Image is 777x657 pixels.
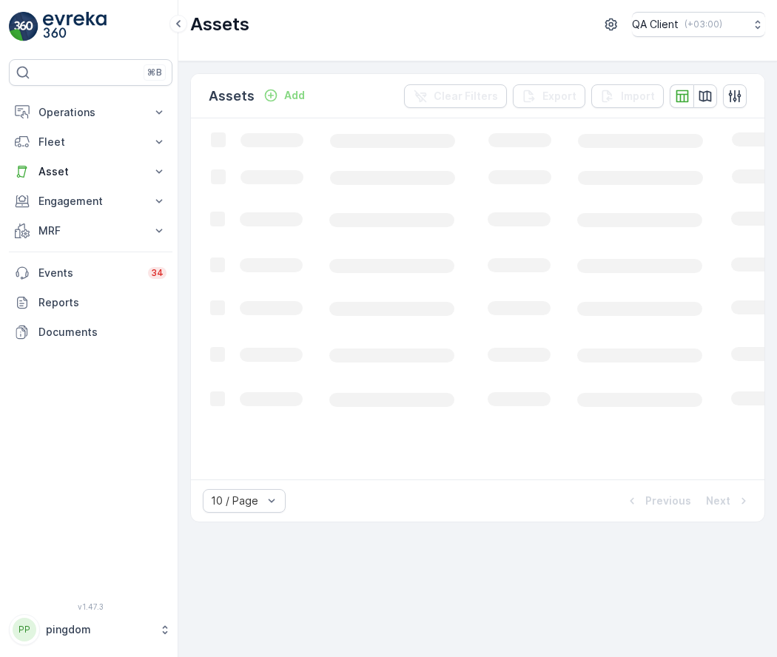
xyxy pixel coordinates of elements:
[404,84,507,108] button: Clear Filters
[9,12,38,41] img: logo
[704,492,753,510] button: Next
[9,602,172,611] span: v 1.47.3
[645,493,691,508] p: Previous
[542,89,576,104] p: Export
[38,325,166,340] p: Documents
[621,89,655,104] p: Import
[632,12,765,37] button: QA Client(+03:00)
[284,88,305,103] p: Add
[38,266,139,280] p: Events
[38,295,166,310] p: Reports
[706,493,730,508] p: Next
[9,127,172,157] button: Fleet
[147,67,162,78] p: ⌘B
[9,216,172,246] button: MRF
[9,258,172,288] a: Events34
[591,84,664,108] button: Import
[151,267,164,279] p: 34
[9,98,172,127] button: Operations
[9,614,172,645] button: PPpingdom
[513,84,585,108] button: Export
[684,18,722,30] p: ( +03:00 )
[209,86,255,107] p: Assets
[9,186,172,216] button: Engagement
[258,87,311,104] button: Add
[9,288,172,317] a: Reports
[9,157,172,186] button: Asset
[38,164,143,179] p: Asset
[632,17,679,32] p: QA Client
[623,492,693,510] button: Previous
[38,135,143,149] p: Fleet
[9,317,172,347] a: Documents
[38,223,143,238] p: MRF
[38,194,143,209] p: Engagement
[46,622,152,637] p: pingdom
[13,618,36,641] div: PP
[190,13,249,36] p: Assets
[38,105,143,120] p: Operations
[43,12,107,41] img: logo_light-DOdMpM7g.png
[434,89,498,104] p: Clear Filters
